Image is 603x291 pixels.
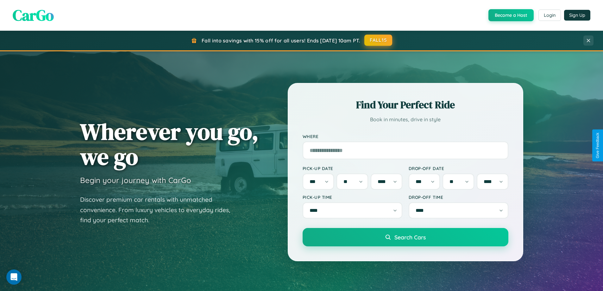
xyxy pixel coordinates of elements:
p: Book in minutes, drive in style [303,115,508,124]
span: Fall into savings with 15% off for all users! Ends [DATE] 10am PT. [202,37,360,44]
button: Login [538,9,561,21]
span: Search Cars [394,234,426,241]
div: Give Feedback [595,133,600,158]
label: Where [303,134,508,139]
label: Pick-up Date [303,166,402,171]
label: Drop-off Date [409,166,508,171]
span: CarGo [13,5,54,26]
h1: Wherever you go, we go [80,119,259,169]
button: Become a Host [488,9,534,21]
button: FALL15 [364,35,392,46]
label: Pick-up Time [303,194,402,200]
button: Search Cars [303,228,508,246]
button: Sign Up [564,10,590,21]
div: Open Intercom Messenger [6,269,22,285]
h2: Find Your Perfect Ride [303,98,508,112]
p: Discover premium car rentals with unmatched convenience. From luxury vehicles to everyday rides, ... [80,194,238,225]
label: Drop-off Time [409,194,508,200]
h3: Begin your journey with CarGo [80,175,191,185]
